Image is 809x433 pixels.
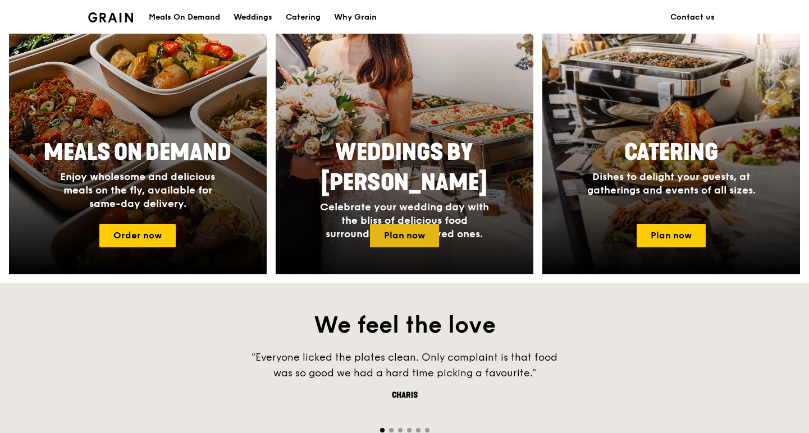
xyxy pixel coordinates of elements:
[407,428,412,432] span: Go to slide 4
[60,171,215,210] span: Enjoy wholesome and delicious meals on the fly, available for same-day delivery.
[370,224,439,247] a: Plan now
[587,171,756,196] span: Dishes to delight your guests, at gatherings and events of all sizes.
[416,428,421,432] span: Go to slide 5
[88,12,134,22] img: Grain
[44,139,231,166] span: Meals On Demand
[334,1,377,34] div: Why Grain
[389,428,394,432] span: Go to slide 2
[236,390,573,401] div: Charis
[149,1,220,34] div: Meals On Demand
[234,1,272,34] div: Weddings
[624,139,718,166] span: Catering
[99,224,176,247] a: Order now
[321,139,487,196] span: Weddings by [PERSON_NAME]
[236,349,573,381] div: "Everyone licked the plates clean. Only complaint is that food was so good we had a hard time pic...
[320,201,489,240] span: Celebrate your wedding day with the bliss of delicious food surrounded by your loved ones.
[425,428,429,432] span: Go to slide 6
[380,428,385,432] span: Go to slide 1
[327,1,383,34] a: Why Grain
[664,1,721,34] a: Contact us
[279,1,327,34] a: Catering
[637,224,706,247] a: Plan now
[398,428,403,432] span: Go to slide 3
[227,1,279,34] a: Weddings
[286,1,321,34] div: Catering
